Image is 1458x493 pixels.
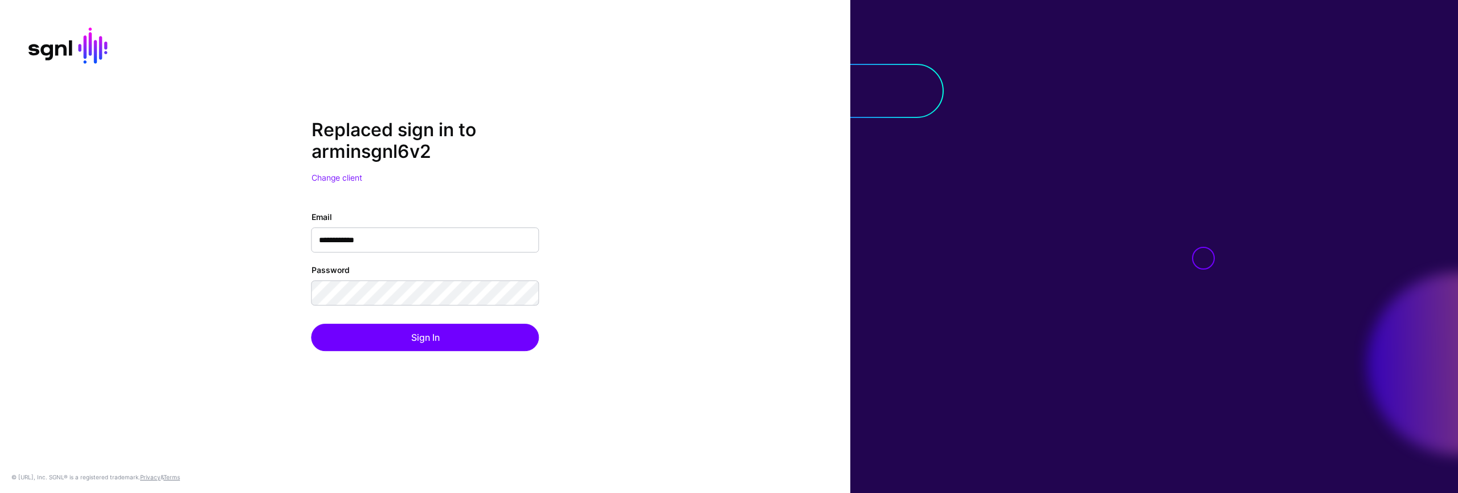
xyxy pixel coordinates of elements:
label: Password [312,264,350,276]
label: Email [312,211,332,223]
a: Change client [312,173,362,182]
h2: Replaced sign in to arminsgnl6v2 [312,119,539,163]
div: © [URL], Inc. SGNL® is a registered trademark. & [11,472,180,482]
a: Privacy [140,474,161,480]
a: Terms [163,474,180,480]
button: Sign In [312,324,539,351]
